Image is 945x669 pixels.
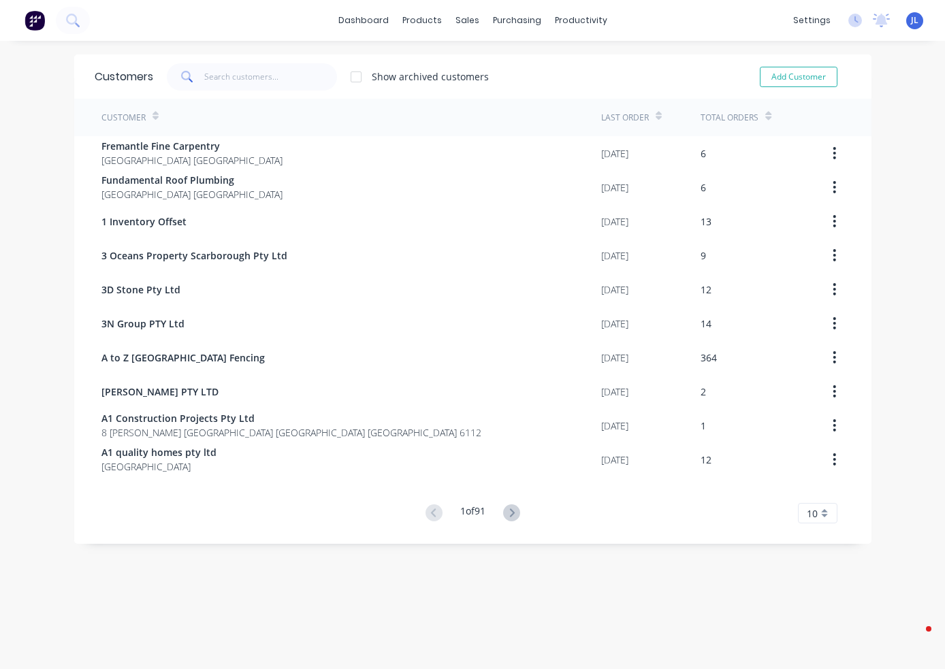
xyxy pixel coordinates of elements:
div: [DATE] [601,316,628,331]
input: Search customers... [204,63,337,91]
div: Show archived customers [372,69,489,84]
span: A1 quality homes pty ltd [101,445,217,459]
div: Customer [101,112,146,124]
div: [DATE] [601,385,628,399]
span: JL [911,14,918,27]
div: [DATE] [601,419,628,433]
span: 3N Group PTY Ltd [101,316,185,331]
div: Last Order [601,112,649,124]
div: 2 [701,385,706,399]
span: 10 [807,506,818,521]
div: 364 [701,350,717,365]
div: productivity [548,10,614,31]
div: [DATE] [601,146,628,161]
span: [PERSON_NAME] PTY LTD [101,385,219,399]
div: 13 [701,214,711,229]
span: A to Z [GEOGRAPHIC_DATA] Fencing [101,350,265,365]
div: [DATE] [601,214,628,229]
div: [DATE] [601,453,628,467]
span: A1 Construction Projects Pty Ltd [101,411,481,425]
span: Fundamental Roof Plumbing [101,173,283,187]
span: [GEOGRAPHIC_DATA] [GEOGRAPHIC_DATA] [101,187,283,201]
div: 1 [701,419,706,433]
div: products [396,10,449,31]
div: [DATE] [601,180,628,195]
div: Total Orders [701,112,758,124]
div: sales [449,10,486,31]
div: settings [786,10,837,31]
span: 8 [PERSON_NAME] [GEOGRAPHIC_DATA] [GEOGRAPHIC_DATA] [GEOGRAPHIC_DATA] 6112 [101,425,481,440]
span: Fremantle Fine Carpentry [101,139,283,153]
div: 1 of 91 [460,504,485,523]
button: Add Customer [760,67,837,87]
div: 12 [701,282,711,297]
span: [GEOGRAPHIC_DATA] [GEOGRAPHIC_DATA] [101,153,283,167]
div: 6 [701,180,706,195]
iframe: Intercom live chat [899,623,931,655]
div: Customers [95,69,153,85]
div: [DATE] [601,248,628,263]
div: [DATE] [601,350,628,365]
div: 12 [701,453,711,467]
div: 14 [701,316,711,331]
div: [DATE] [601,282,628,297]
span: 3 Oceans Property Scarborough Pty Ltd [101,248,287,263]
div: 6 [701,146,706,161]
span: 3D Stone Pty Ltd [101,282,180,297]
a: dashboard [332,10,396,31]
div: 9 [701,248,706,263]
span: [GEOGRAPHIC_DATA] [101,459,217,474]
div: purchasing [486,10,548,31]
img: Factory [25,10,45,31]
span: 1 Inventory Offset [101,214,187,229]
